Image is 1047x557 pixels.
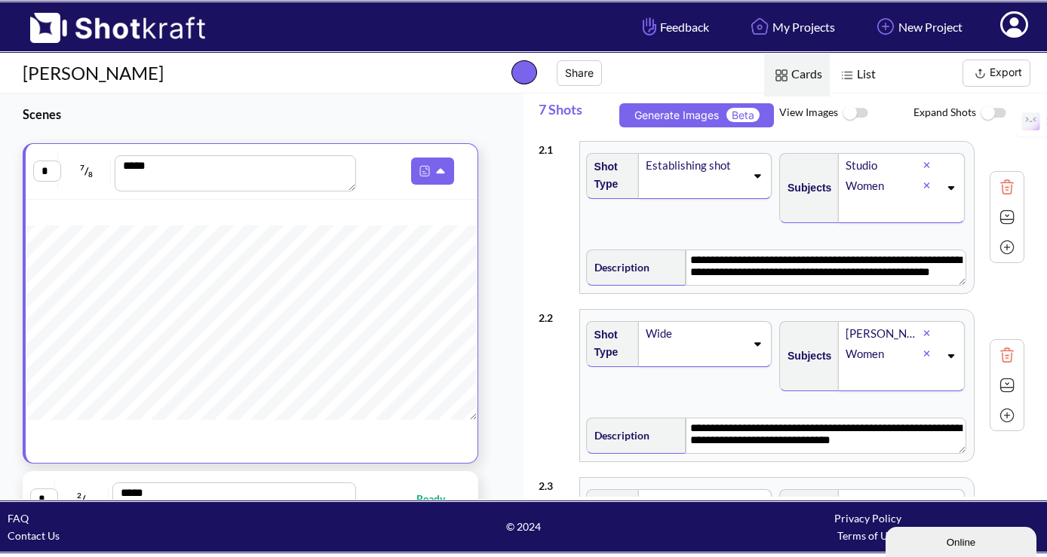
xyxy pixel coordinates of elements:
div: 2 . 2 [539,301,572,326]
h3: Scenes [23,106,486,123]
img: Expand Icon [996,374,1018,396]
span: Shot Type [587,323,631,365]
div: Terms of Use [695,527,1039,544]
img: Add Icon [996,404,1018,427]
span: / [59,487,109,511]
span: List [830,54,883,96]
iframe: chat widget [886,524,1039,557]
button: Generate ImagesBeta [619,103,774,127]
span: Description [587,255,649,280]
img: Card Icon [772,66,791,85]
div: Women [844,176,923,196]
span: / [62,159,111,183]
span: Cards [764,54,830,96]
div: Establishing shot [644,155,746,176]
span: View Images [779,97,913,130]
img: List Icon [837,66,857,85]
div: Wide [644,491,746,512]
img: Pdf Icon [415,161,434,181]
img: Home Icon [747,14,772,39]
button: Share [557,60,602,86]
span: 8 [85,497,90,507]
span: © 2024 [352,518,695,535]
img: ToggleOff Icon [976,97,1010,130]
a: My Projects [735,7,846,47]
span: 7 [80,163,84,172]
div: [PERSON_NAME] [844,323,923,344]
button: Export [963,60,1030,87]
div: Wide [644,323,746,344]
span: Shot Type [587,155,631,197]
img: Expand Icon [996,206,1018,228]
div: 2 . 1 [539,133,572,158]
img: Trash Icon [996,176,1018,198]
span: Description [587,423,649,448]
span: Ready [416,490,460,507]
span: Subjects [780,176,831,200]
span: Feedback [639,18,709,35]
div: 2 . 3 [539,470,572,494]
span: Shot Type [587,491,631,533]
a: New Project [861,7,974,47]
span: Subjects [780,344,831,369]
div: Women [844,344,923,364]
img: Add Icon [873,14,898,39]
div: Studio [844,155,923,176]
a: FAQ [8,512,29,525]
div: [PERSON_NAME] [844,491,923,512]
img: Add Icon [996,236,1018,259]
span: Beta [726,108,760,122]
span: 7 Shots [539,93,614,133]
span: 2 [77,491,81,500]
img: Trash Icon [996,344,1018,366]
div: Privacy Policy [695,510,1039,527]
a: Contact Us [8,529,60,542]
img: ToggleOff Icon [838,97,872,130]
img: Export Icon [971,64,990,83]
img: Hand Icon [639,14,660,39]
span: 8 [88,170,93,179]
